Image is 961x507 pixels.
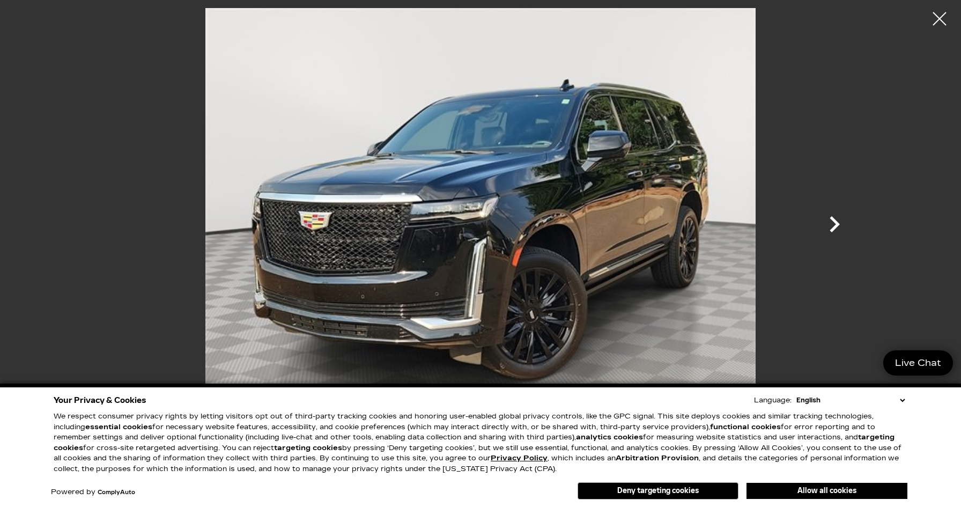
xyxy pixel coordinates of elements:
strong: functional cookies [710,423,781,431]
select: Language Select [794,395,907,406]
div: Powered by [51,489,135,496]
strong: targeting cookies [54,433,895,452]
img: Used 2022 Black Raven Cadillac Premium Luxury image 1 [159,8,802,421]
button: Deny targeting cookies [578,482,738,499]
div: Next [818,203,851,251]
strong: Arbitration Provision [616,454,699,462]
div: Language: [754,397,792,404]
span: Live Chat [890,357,947,369]
a: ComplyAuto [98,489,135,496]
span: Your Privacy & Cookies [54,393,146,408]
u: Privacy Policy [491,454,548,462]
strong: analytics cookies [576,433,643,442]
strong: targeting cookies [274,444,342,452]
p: We respect consumer privacy rights by letting visitors opt out of third-party tracking cookies an... [54,412,907,474]
button: Allow all cookies [746,483,907,499]
a: Live Chat [883,350,953,376]
strong: essential cookies [85,423,152,431]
